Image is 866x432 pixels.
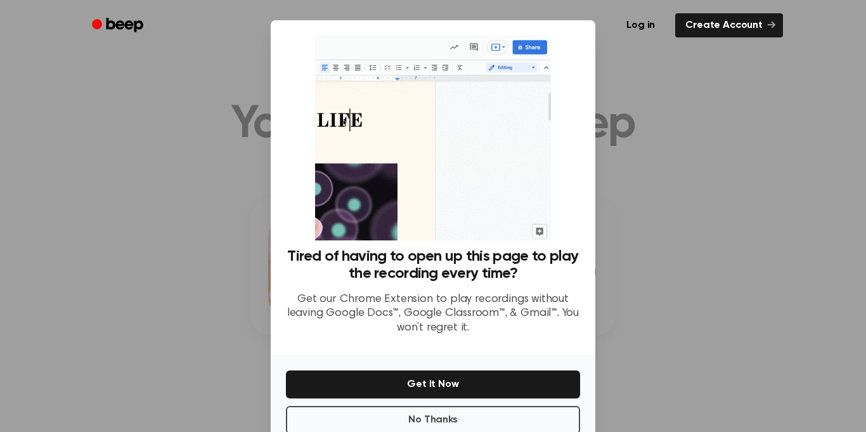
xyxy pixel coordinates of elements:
[286,248,580,282] h3: Tired of having to open up this page to play the recording every time?
[614,11,668,40] a: Log in
[315,36,550,240] img: Beep extension in action
[675,13,783,37] a: Create Account
[83,13,155,38] a: Beep
[286,370,580,398] button: Get It Now
[286,292,580,336] p: Get our Chrome Extension to play recordings without leaving Google Docs™, Google Classroom™, & Gm...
